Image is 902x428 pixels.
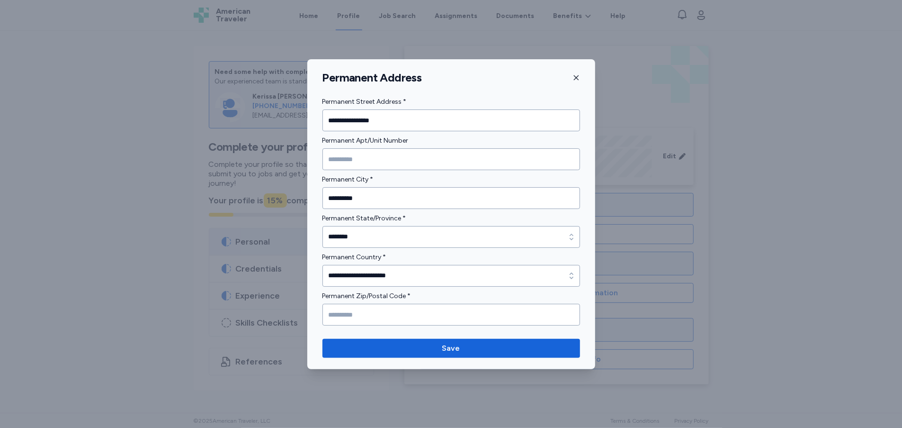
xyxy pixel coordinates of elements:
[322,187,580,209] input: Permanent City *
[322,213,580,224] label: Permanent State/Province *
[442,343,460,354] span: Save
[322,304,580,326] input: Permanent Zip/Postal Code *
[322,174,580,185] label: Permanent City *
[322,135,580,146] label: Permanent Apt/Unit Number
[322,71,422,85] h1: Permanent Address
[322,339,580,358] button: Save
[322,148,580,170] input: Permanent Apt/Unit Number
[322,109,580,131] input: Permanent Street Address *
[322,291,580,302] label: Permanent Zip/Postal Code *
[322,96,580,108] label: Permanent Street Address *
[322,252,580,263] label: Permanent Country *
